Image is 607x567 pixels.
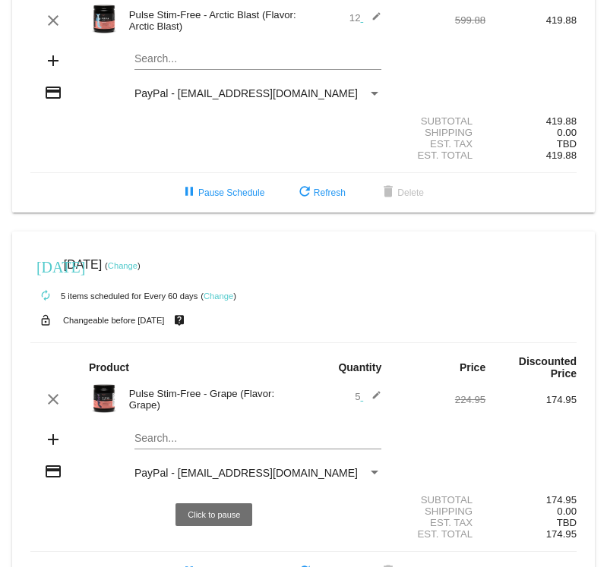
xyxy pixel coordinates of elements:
[363,390,381,408] mat-icon: edit
[349,12,381,24] span: 12
[519,355,577,380] strong: Discounted Price
[557,127,577,138] span: 0.00
[379,187,424,198] span: Delete
[485,14,577,26] div: 419.88
[296,184,314,202] mat-icon: refresh
[394,127,485,138] div: Shipping
[394,528,485,540] div: Est. Total
[296,187,346,198] span: Refresh
[44,430,62,449] mat-icon: add
[283,179,358,206] button: Refresh
[63,316,165,325] small: Changeable before [DATE]
[36,287,55,305] mat-icon: autorenew
[394,506,485,517] div: Shipping
[180,184,198,202] mat-icon: pause
[485,394,577,405] div: 174.95
[134,433,381,445] input: Search...
[89,361,129,373] strong: Product
[367,179,436,206] button: Delete
[44,462,62,480] mat-icon: credit_card
[394,138,485,150] div: Est. Tax
[134,467,381,479] mat-select: Payment Method
[105,261,141,270] small: ( )
[201,291,236,301] small: ( )
[355,391,381,402] span: 5
[44,390,62,408] mat-icon: clear
[546,528,577,540] span: 174.95
[338,361,381,373] strong: Quantity
[170,310,188,330] mat-icon: live_help
[122,9,304,32] div: Pulse Stim-Free - Arctic Blast (Flavor: Arctic Blast)
[557,506,577,517] span: 0.00
[546,150,577,161] span: 419.88
[122,388,304,411] div: Pulse Stim-Free - Grape (Flavor: Grape)
[363,11,381,30] mat-icon: edit
[134,87,358,99] span: PayPal - [EMAIL_ADDRESS][DOMAIN_NAME]
[460,361,485,373] strong: Price
[394,115,485,127] div: Subtotal
[485,494,577,506] div: 174.95
[379,184,397,202] mat-icon: delete
[89,383,119,414] img: PulseSF-20S-Grape-Transp.png
[134,53,381,65] input: Search...
[557,138,577,150] span: TBD
[485,115,577,127] div: 419.88
[394,394,485,405] div: 224.95
[89,4,119,34] img: PulseSF-20S-Arctic-Blast-1000x1000-Transp-Roman-Berezecky.png
[36,257,55,275] mat-icon: [DATE]
[557,517,577,528] span: TBD
[44,83,62,102] mat-icon: credit_card
[204,291,233,301] a: Change
[108,261,138,270] a: Change
[180,187,264,198] span: Pause Schedule
[394,517,485,528] div: Est. Tax
[44,11,62,30] mat-icon: clear
[36,310,55,330] mat-icon: lock_open
[134,467,358,479] span: PayPal - [EMAIL_ADDRESS][DOMAIN_NAME]
[30,291,198,301] small: 5 items scheduled for Every 60 days
[394,494,485,506] div: Subtotal
[394,14,485,26] div: 599.88
[394,150,485,161] div: Est. Total
[44,52,62,70] mat-icon: add
[134,87,381,99] mat-select: Payment Method
[168,179,277,206] button: Pause Schedule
